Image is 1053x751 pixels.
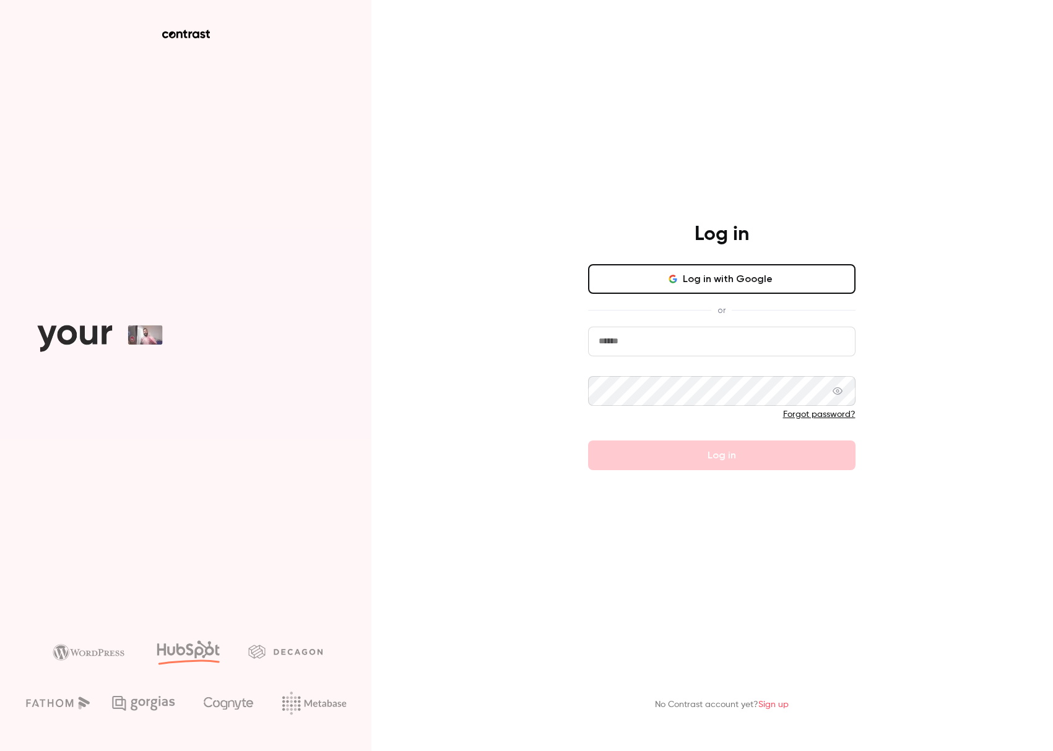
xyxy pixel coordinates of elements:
[248,645,323,658] img: decagon
[655,698,789,711] p: No Contrast account yet?
[711,304,732,317] span: or
[588,264,856,294] button: Log in with Google
[783,410,856,419] a: Forgot password?
[695,222,749,247] h4: Log in
[758,700,789,709] a: Sign up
